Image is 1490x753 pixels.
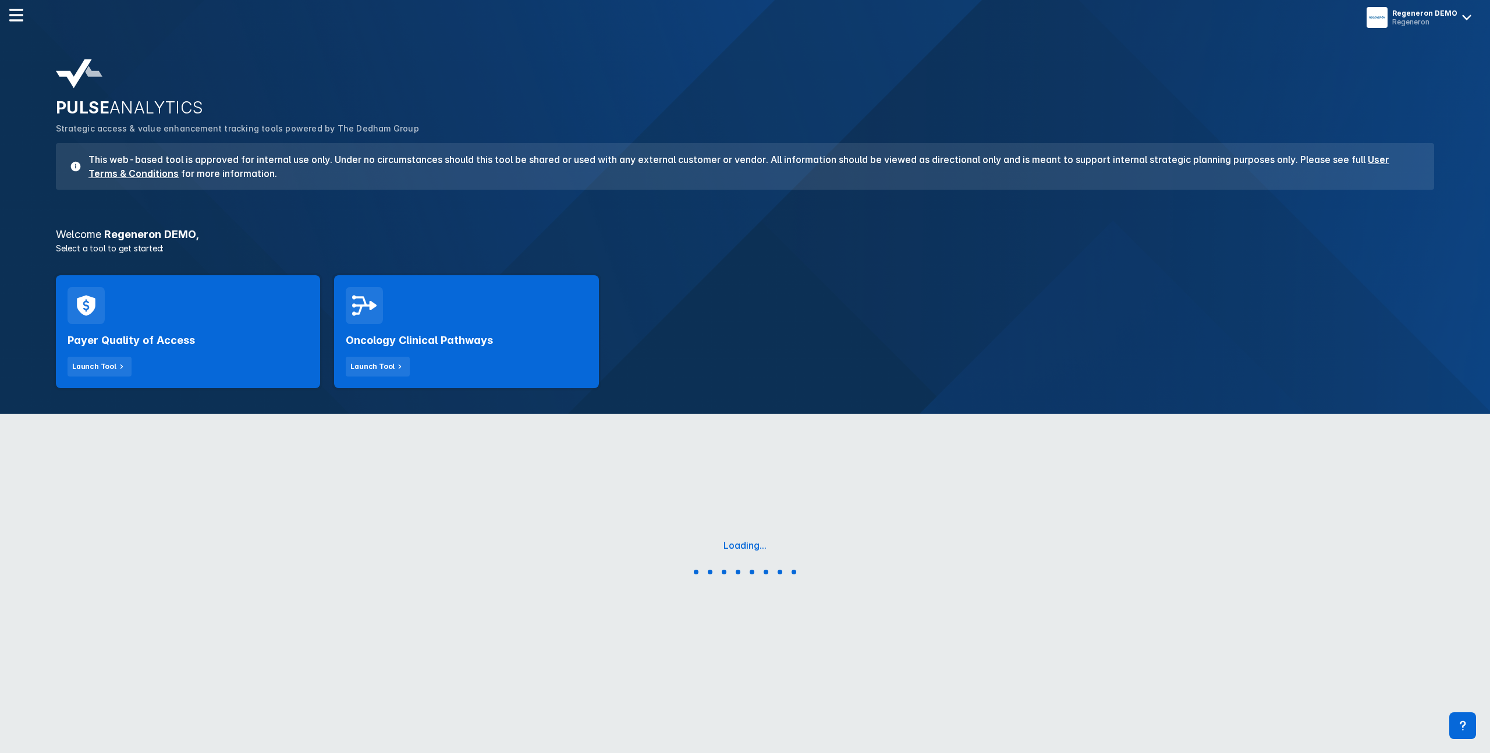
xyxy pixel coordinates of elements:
[56,98,1434,118] h2: PULSE
[1392,9,1457,17] div: Regeneron DEMO
[109,98,204,118] span: ANALYTICS
[334,275,598,388] a: Oncology Clinical PathwaysLaunch Tool
[9,8,23,22] img: menu--horizontal.svg
[68,357,132,376] button: Launch Tool
[72,361,116,372] div: Launch Tool
[1392,17,1457,26] div: Regeneron
[56,275,320,388] a: Payer Quality of AccessLaunch Tool
[49,229,1441,240] h3: Regeneron DEMO ,
[346,357,410,376] button: Launch Tool
[56,122,1434,135] p: Strategic access & value enhancement tracking tools powered by The Dedham Group
[1369,9,1385,26] img: menu button
[1449,712,1476,739] div: Contact Support
[81,152,1420,180] h3: This web-based tool is approved for internal use only. Under no circumstances should this tool be...
[350,361,395,372] div: Launch Tool
[723,539,767,551] div: Loading...
[56,59,102,88] img: pulse-analytics-logo
[49,242,1441,254] p: Select a tool to get started:
[68,333,195,347] h2: Payer Quality of Access
[346,333,493,347] h2: Oncology Clinical Pathways
[56,228,101,240] span: Welcome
